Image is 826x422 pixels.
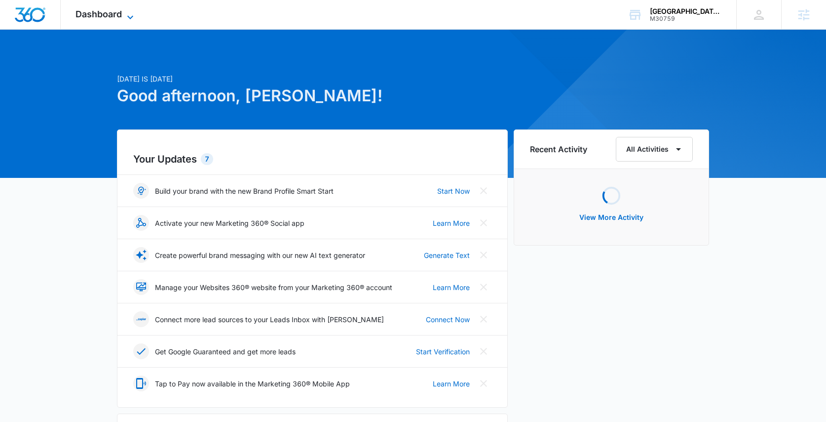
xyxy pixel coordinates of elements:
h2: Your Updates [133,152,491,167]
button: Close [476,215,491,231]
button: Close [476,183,491,199]
a: Generate Text [424,250,470,260]
button: All Activities [616,137,693,162]
button: Close [476,311,491,327]
a: Learn More [433,379,470,389]
p: Manage your Websites 360® website from your Marketing 360® account [155,282,392,293]
p: Connect more lead sources to your Leads Inbox with [PERSON_NAME] [155,314,384,325]
div: account id [650,15,722,22]
span: Dashboard [75,9,122,19]
p: [DATE] is [DATE] [117,74,508,84]
a: Learn More [433,218,470,228]
a: Connect Now [426,314,470,325]
a: Learn More [433,282,470,293]
div: 7 [201,153,213,165]
button: Close [476,376,491,391]
p: Get Google Guaranteed and get more leads [155,346,296,357]
button: View More Activity [569,206,653,229]
h1: Good afternoon, [PERSON_NAME]! [117,84,508,108]
button: Close [476,247,491,263]
p: Activate your new Marketing 360® Social app [155,218,304,228]
a: Start Verification [416,346,470,357]
p: Build your brand with the new Brand Profile Smart Start [155,186,334,196]
p: Tap to Pay now available in the Marketing 360® Mobile App [155,379,350,389]
button: Close [476,343,491,359]
div: account name [650,7,722,15]
a: Start Now [437,186,470,196]
h6: Recent Activity [530,143,587,155]
p: Create powerful brand messaging with our new AI text generator [155,250,365,260]
button: Close [476,279,491,295]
